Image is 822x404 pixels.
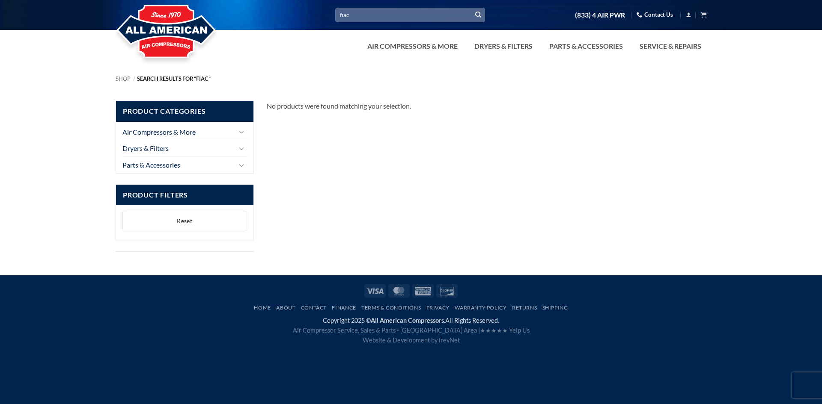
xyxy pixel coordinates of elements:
[544,38,628,55] a: Parts & Accessories
[438,336,460,344] a: TrevNet
[122,124,235,140] a: Air Compressors & More
[469,38,538,55] a: Dryers & Filters
[116,75,131,82] a: Shop
[637,8,673,21] a: Contact Us
[634,38,706,55] a: Service & Repairs
[237,143,247,153] button: Toggle
[363,283,459,297] div: Payment icons
[267,100,707,112] div: No products were found matching your selection.
[116,101,253,122] span: Product Categories
[472,9,485,21] button: Submit
[276,304,295,311] a: About
[426,304,450,311] a: Privacy
[512,304,537,311] a: Returns
[480,327,530,334] a: ★★★★★ Yelp Us
[293,327,530,344] span: Air Compressor Service, Sales & Parts - [GEOGRAPHIC_DATA] Area | Website & Development by
[361,304,421,311] a: Terms & Conditions
[335,8,485,22] input: Search…
[575,8,625,23] a: (833) 4 AIR PWR
[686,9,691,20] a: Login
[542,304,568,311] a: Shipping
[122,157,235,173] a: Parts & Accessories
[301,304,327,311] a: Contact
[455,304,506,311] a: Warranty Policy
[122,211,247,231] button: Reset
[122,140,235,156] a: Dryers & Filters
[116,316,706,345] div: Copyright 2025 © All Rights Reserved.
[332,304,356,311] a: Finance
[237,160,247,170] button: Toggle
[371,317,445,324] strong: All American Compressors.
[362,38,463,55] a: Air Compressors & More
[254,304,271,311] a: Home
[177,217,192,224] span: Reset
[116,185,253,206] span: Product Filters
[116,76,706,82] nav: Breadcrumb
[133,75,135,82] span: /
[237,127,247,137] button: Toggle
[701,9,706,20] a: View cart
